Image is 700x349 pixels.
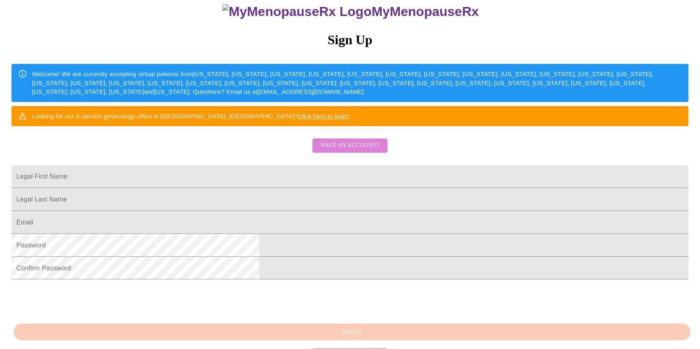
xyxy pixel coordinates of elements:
[222,4,372,19] img: MyMenopauseRx Logo
[11,283,136,315] iframe: reCAPTCHA
[258,88,364,95] em: [EMAIL_ADDRESS][DOMAIN_NAME]
[11,32,689,48] h3: Sign Up
[321,141,379,151] span: Have an account?
[32,109,350,124] div: Looking for our in person gynecology office in [GEOGRAPHIC_DATA], [GEOGRAPHIC_DATA]?
[310,147,390,154] a: Have an account?
[32,66,682,99] div: Welcome! We are currently accepting virtual patients from [US_STATE], [US_STATE], [US_STATE], [US...
[298,113,350,120] a: Click here to login!
[13,4,689,19] h3: MyMenopauseRx
[312,138,388,153] button: Have an account?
